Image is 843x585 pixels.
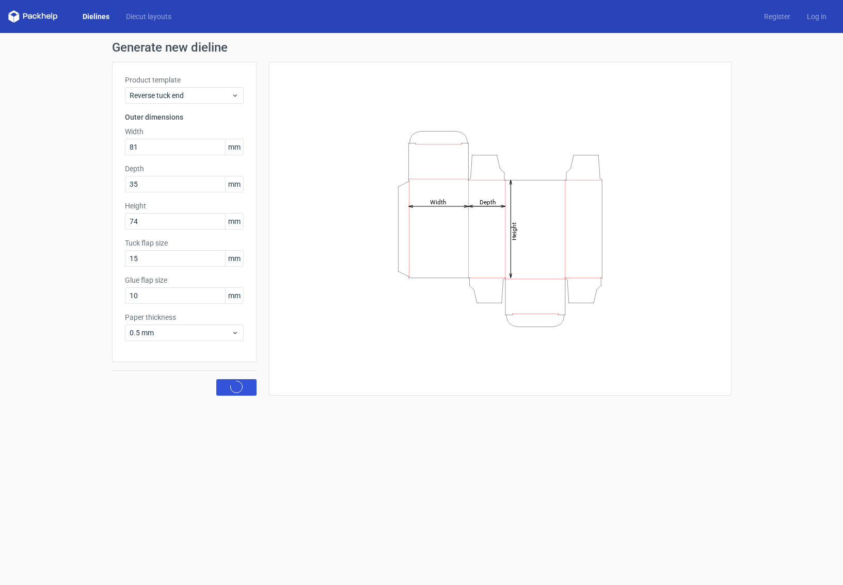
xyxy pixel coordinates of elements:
h1: Generate new dieline [112,41,731,54]
tspan: Width [430,198,446,205]
span: 0.5 mm [130,328,231,338]
h3: Outer dimensions [125,112,244,122]
span: mm [225,288,243,303]
a: Register [756,11,799,22]
label: Width [125,126,244,137]
a: Dielines [74,11,118,22]
label: Glue flap size [125,275,244,285]
tspan: Depth [479,198,496,205]
a: Log in [799,11,835,22]
span: mm [225,139,243,155]
span: mm [225,251,243,266]
span: mm [225,214,243,229]
label: Depth [125,164,244,174]
a: Diecut layouts [118,11,180,22]
label: Product template [125,75,244,85]
tspan: Height [510,222,517,240]
label: Height [125,201,244,211]
span: mm [225,176,243,192]
label: Tuck flap size [125,238,244,248]
label: Paper thickness [125,312,244,322]
span: Reverse tuck end [130,90,231,101]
